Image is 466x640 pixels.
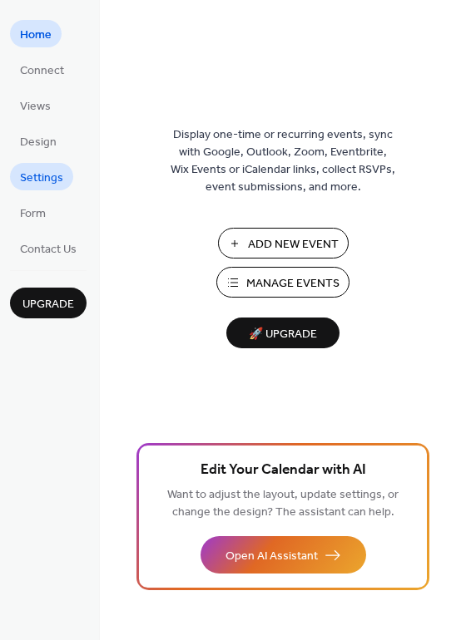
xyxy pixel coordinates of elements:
span: Want to adjust the layout, update settings, or change the design? The assistant can help. [167,484,399,524]
span: Upgrade [22,296,74,313]
span: Contact Us [20,241,77,258]
span: Edit Your Calendar with AI [201,459,366,482]
a: Design [10,127,67,155]
span: 🚀 Upgrade [236,323,330,346]
a: Form [10,199,56,226]
span: Home [20,27,52,44]
span: Display one-time or recurring events, sync with Google, Outlook, Zoom, Eventbrite, Wix Events or ... [171,126,395,196]
button: Add New Event [218,228,349,258]
a: Views [10,91,61,119]
span: Views [20,98,51,116]
span: Form [20,205,46,223]
a: Connect [10,56,74,83]
button: Upgrade [10,288,87,318]
span: Design [20,134,57,151]
button: 🚀 Upgrade [226,318,340,348]
a: Contact Us [10,234,87,262]
button: Manage Events [216,267,349,298]
span: Manage Events [246,275,340,293]
a: Settings [10,163,73,190]
span: Open AI Assistant [226,548,318,565]
a: Home [10,20,62,47]
span: Add New Event [248,236,339,254]
span: Connect [20,62,64,80]
button: Open AI Assistant [201,536,366,574]
span: Settings [20,170,63,187]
